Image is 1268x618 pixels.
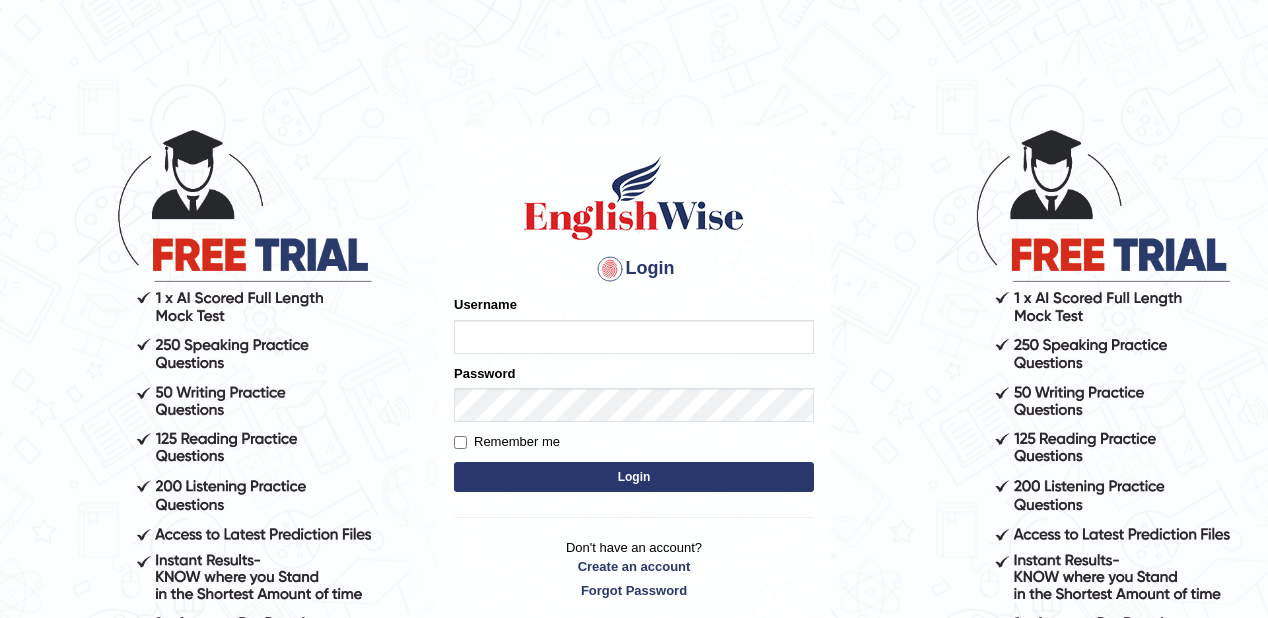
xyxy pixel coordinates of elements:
[454,432,560,452] label: Remember me
[454,295,517,314] label: Username
[454,364,515,383] label: Password
[454,538,814,600] p: Don't have an account?
[454,581,814,600] a: Forgot Password
[520,153,748,243] img: Logo of English Wise sign in for intelligent practice with AI
[454,436,467,449] input: Remember me
[454,462,814,492] button: Login
[454,557,814,576] a: Create an account
[454,253,814,285] h4: Login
